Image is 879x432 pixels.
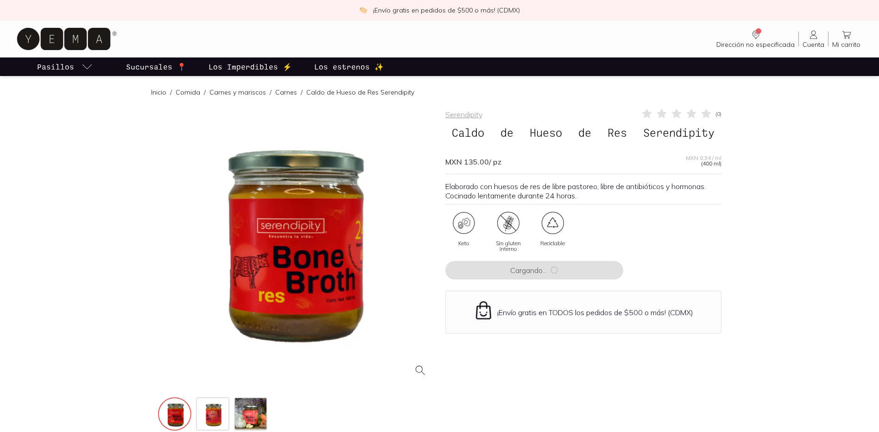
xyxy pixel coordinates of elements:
span: Cuenta [803,40,824,49]
span: Dirección no especificada [716,40,795,49]
span: Mi carrito [832,40,860,49]
a: Dirección no especificada [713,29,798,49]
span: Hueso [523,124,569,141]
img: certification-keto_22f1388f-1d8e-4ebf-ad8d-0360f601ddd5=fwebp-q70-w96 [453,212,475,234]
img: res-frente_bc019b96-8343-4e23-895a-638058070b41=fwebp-q70-w256 [159,398,192,432]
span: Keto [458,241,469,246]
img: certificate_55e4a1f1-8c06-4539-bb7a-cfec37afd660=fwebp-q70-w96 [497,212,519,234]
a: Mi carrito [828,29,864,49]
img: certificate_48a53943-26ef-4015-b3aa-8f4c5fdc4728=fwebp-q70-w96 [542,212,564,234]
img: res-ambiente_7566c855-f956-46b7-8438-268ec05c1ffb=fwebp-q70-w256 [235,398,268,432]
p: Los Imperdibles ⚡️ [209,61,292,72]
img: check [359,6,367,14]
span: ( 0 ) [715,111,721,117]
a: Serendipity [445,110,482,119]
span: MXN 135.00 / pz [445,157,501,166]
a: Los estrenos ✨ [312,57,386,76]
img: res-lateral_f860b15b-cb11-4349-9731-25ca6fd4aafe=fwebp-q70-w256 [197,398,230,432]
a: Inicio [151,88,166,96]
a: pasillo-todos-link [35,57,95,76]
span: MXN 0.34 / ml [686,155,721,161]
img: Envío [474,300,493,320]
span: de [494,124,520,141]
button: Cargando... [445,261,623,280]
a: Carnes y mariscos [209,88,266,96]
span: Sin gluten interno [490,241,527,252]
span: / [200,88,209,97]
span: Res [601,124,633,141]
a: Cuenta [799,29,828,49]
a: Comida [176,88,200,96]
span: Reciclable [540,241,565,246]
p: Los estrenos ✨ [314,61,384,72]
span: Caldo [445,124,491,141]
p: Caldo de Hueso de Res Serendipity [306,88,414,97]
span: / [266,88,275,97]
span: / [297,88,306,97]
p: Pasillos [37,61,74,72]
p: ¡Envío gratis en pedidos de $500 o más! (CDMX) [373,6,520,15]
p: Sucursales 📍 [126,61,186,72]
span: / [166,88,176,97]
a: Carnes [275,88,297,96]
span: Serendipity [637,124,721,141]
p: ¡Envío gratis en TODOS los pedidos de $500 o más! (CDMX) [497,308,693,317]
a: Sucursales 📍 [124,57,188,76]
span: de [572,124,598,141]
div: Elaborado con huesos de res de libre pastoreo, libre de antibióticos y hormonas. Cocinado lentame... [445,182,721,200]
a: Los Imperdibles ⚡️ [207,57,294,76]
span: (400 ml) [701,161,721,166]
